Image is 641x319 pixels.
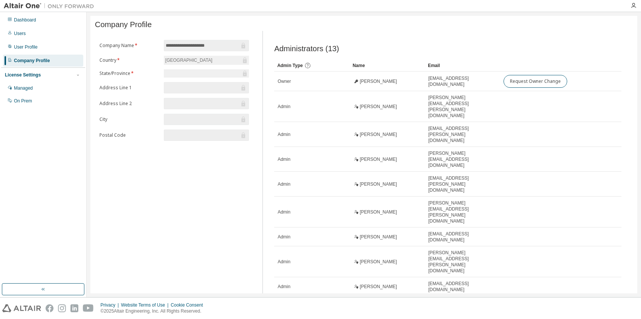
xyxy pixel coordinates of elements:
label: City [99,116,159,122]
div: [GEOGRAPHIC_DATA] [164,56,214,64]
div: Name [353,60,422,72]
span: Owner [278,78,291,84]
span: [PERSON_NAME] [360,284,397,290]
span: [PERSON_NAME] [360,209,397,215]
span: Admin [278,131,290,137]
div: License Settings [5,72,41,78]
img: altair_logo.svg [2,304,41,312]
div: [GEOGRAPHIC_DATA] [164,56,249,65]
div: Privacy [101,302,121,308]
span: [PERSON_NAME] [360,181,397,187]
span: [EMAIL_ADDRESS][PERSON_NAME][DOMAIN_NAME] [428,175,497,193]
div: Managed [14,85,33,91]
label: Address Line 1 [99,85,159,91]
img: facebook.svg [46,304,53,312]
span: [EMAIL_ADDRESS][PERSON_NAME][DOMAIN_NAME] [428,125,497,143]
span: [EMAIL_ADDRESS][DOMAIN_NAME] [428,281,497,293]
span: [PERSON_NAME] [360,234,397,240]
span: [PERSON_NAME][EMAIL_ADDRESS][PERSON_NAME][DOMAIN_NAME] [428,200,497,224]
div: Email [428,60,497,72]
img: Altair One [4,2,98,10]
span: Admin Type [277,63,303,68]
span: Admin [278,284,290,290]
div: Website Terms of Use [121,302,171,308]
span: [PERSON_NAME] [360,104,397,110]
div: Cookie Consent [171,302,207,308]
span: [PERSON_NAME] [360,156,397,162]
span: Admin [278,104,290,110]
label: Address Line 2 [99,101,159,107]
span: Admin [278,209,290,215]
div: Users [14,31,26,37]
span: [PERSON_NAME][EMAIL_ADDRESS][DOMAIN_NAME] [428,150,497,168]
div: User Profile [14,44,38,50]
span: Admin [278,234,290,240]
span: [PERSON_NAME][EMAIL_ADDRESS][PERSON_NAME][DOMAIN_NAME] [428,250,497,274]
p: © 2025 Altair Engineering, Inc. All Rights Reserved. [101,308,208,314]
span: Admin [278,156,290,162]
label: State/Province [99,70,159,76]
span: Admin [278,259,290,265]
span: Company Profile [95,20,152,29]
div: On Prem [14,98,32,104]
label: Country [99,57,159,63]
span: [PERSON_NAME] [360,259,397,265]
div: Dashboard [14,17,36,23]
button: Request Owner Change [504,75,567,88]
span: [PERSON_NAME] [360,78,397,84]
img: linkedin.svg [70,304,78,312]
span: Admin [278,181,290,187]
span: Administrators (13) [274,44,339,53]
span: [EMAIL_ADDRESS][DOMAIN_NAME] [428,231,497,243]
span: [PERSON_NAME] [360,131,397,137]
span: [EMAIL_ADDRESS][DOMAIN_NAME] [428,75,497,87]
label: Postal Code [99,132,159,138]
img: instagram.svg [58,304,66,312]
div: Company Profile [14,58,50,64]
label: Company Name [99,43,159,49]
img: youtube.svg [83,304,94,312]
span: [PERSON_NAME][EMAIL_ADDRESS][PERSON_NAME][DOMAIN_NAME] [428,95,497,119]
